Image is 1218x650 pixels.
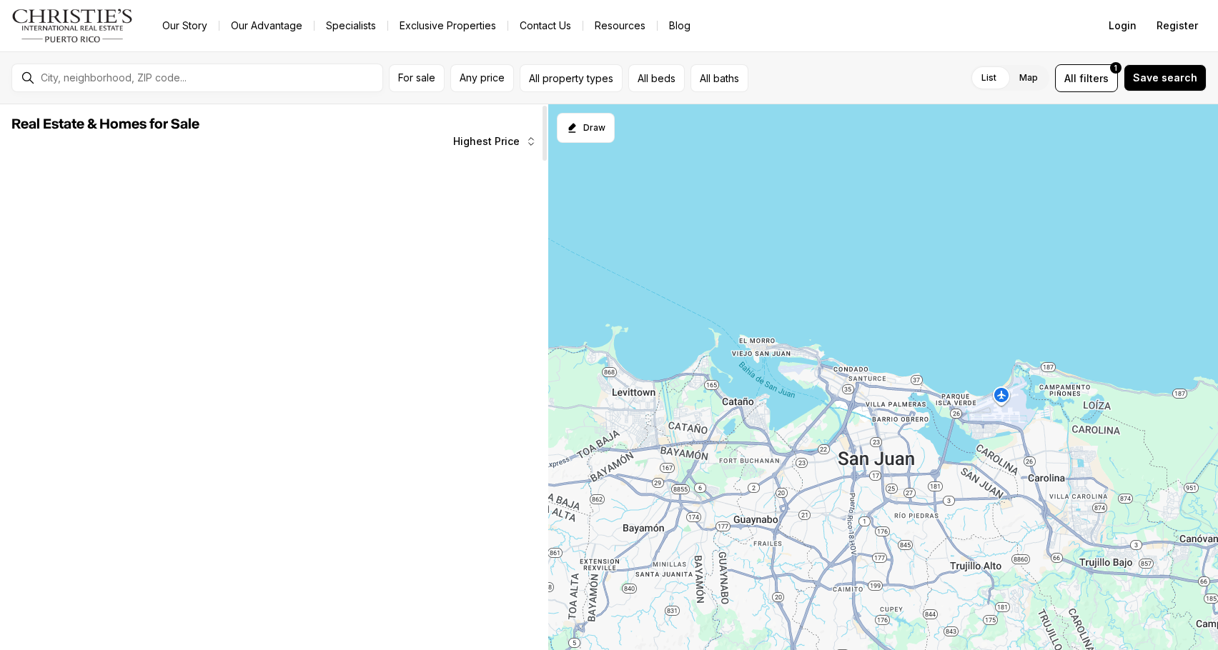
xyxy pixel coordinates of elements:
[450,64,514,92] button: Any price
[389,64,445,92] button: For sale
[398,72,435,84] span: For sale
[628,64,685,92] button: All beds
[445,127,545,156] button: Highest Price
[315,16,387,36] a: Specialists
[508,16,583,36] button: Contact Us
[520,64,623,92] button: All property types
[453,136,520,147] span: Highest Price
[1124,64,1207,91] button: Save search
[1114,62,1117,74] span: 1
[1100,11,1145,40] button: Login
[583,16,657,36] a: Resources
[11,117,199,131] span: Real Estate & Homes for Sale
[690,64,748,92] button: All baths
[388,16,508,36] a: Exclusive Properties
[219,16,314,36] a: Our Advantage
[11,9,134,43] img: logo
[970,65,1008,91] label: List
[1064,71,1076,86] span: All
[1157,20,1198,31] span: Register
[1148,11,1207,40] button: Register
[1079,71,1109,86] span: filters
[1008,65,1049,91] label: Map
[658,16,702,36] a: Blog
[1133,72,1197,84] span: Save search
[1055,64,1118,92] button: Allfilters1
[557,113,615,143] button: Start drawing
[460,72,505,84] span: Any price
[151,16,219,36] a: Our Story
[1109,20,1137,31] span: Login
